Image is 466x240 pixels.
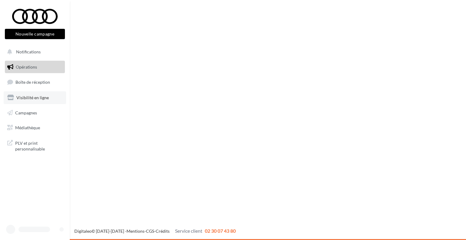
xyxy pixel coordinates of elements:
[5,29,65,39] button: Nouvelle campagne
[127,228,144,234] a: Mentions
[15,110,37,115] span: Campagnes
[4,121,66,134] a: Médiathèque
[156,228,170,234] a: Crédits
[4,61,66,73] a: Opérations
[16,49,41,54] span: Notifications
[15,139,62,152] span: PLV et print personnalisable
[16,95,49,100] span: Visibilité en ligne
[16,64,37,69] span: Opérations
[4,76,66,89] a: Boîte de réception
[74,228,92,234] a: Digitaleo
[4,91,66,104] a: Visibilité en ligne
[15,79,50,85] span: Boîte de réception
[205,228,236,234] span: 02 30 07 43 80
[4,137,66,154] a: PLV et print personnalisable
[74,228,236,234] span: © [DATE]-[DATE] - - -
[15,125,40,130] span: Médiathèque
[4,106,66,119] a: Campagnes
[175,228,202,234] span: Service client
[4,46,64,58] button: Notifications
[146,228,154,234] a: CGS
